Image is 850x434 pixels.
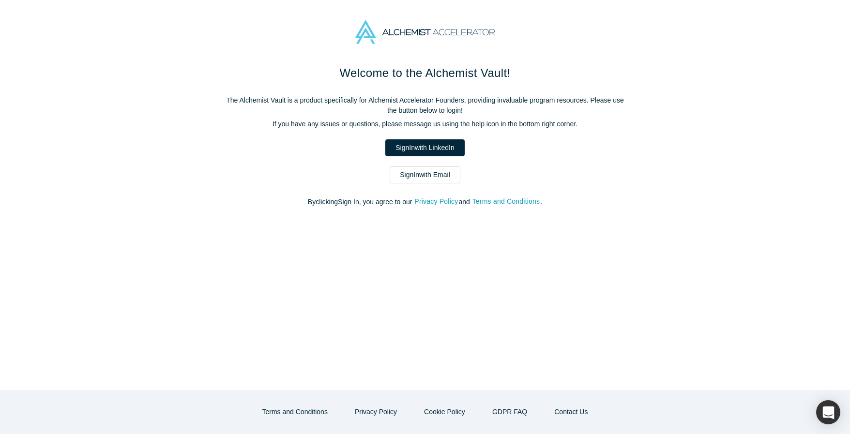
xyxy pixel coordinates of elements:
[544,404,598,420] button: Contact Us
[222,119,628,129] p: If you have any issues or questions, please message us using the help icon in the bottom right co...
[390,166,460,183] a: SignInwith Email
[482,404,537,420] a: GDPR FAQ
[345,404,407,420] button: Privacy Policy
[472,196,541,207] button: Terms and Conditions
[252,404,338,420] button: Terms and Conditions
[355,20,495,44] img: Alchemist Accelerator Logo
[414,196,458,207] button: Privacy Policy
[222,197,628,207] p: By clicking Sign In , you agree to our and .
[414,404,475,420] button: Cookie Policy
[222,64,628,82] h1: Welcome to the Alchemist Vault!
[222,95,628,116] p: The Alchemist Vault is a product specifically for Alchemist Accelerator Founders, providing inval...
[385,139,464,156] a: SignInwith LinkedIn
